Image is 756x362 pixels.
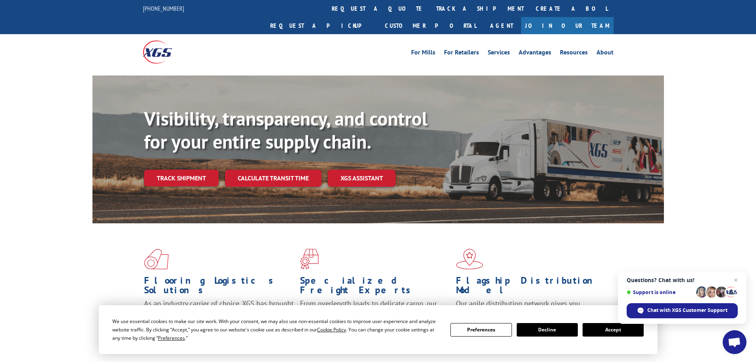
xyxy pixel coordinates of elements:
span: Questions? Chat with us! [627,277,738,283]
span: Preferences [158,335,185,341]
b: Visibility, transparency, and control for your entire supply chain. [144,106,427,154]
h1: Specialized Freight Experts [300,276,450,299]
a: Request a pickup [264,17,379,34]
a: Services [488,49,510,58]
span: Chat with XGS Customer Support [647,307,727,314]
div: Open chat [723,330,746,354]
span: Support is online [627,289,693,295]
img: xgs-icon-total-supply-chain-intelligence-red [144,249,169,269]
img: xgs-icon-focused-on-flooring-red [300,249,319,269]
a: Calculate transit time [225,170,321,187]
a: Track shipment [144,170,219,186]
span: Close chat [731,275,741,285]
button: Preferences [450,323,512,337]
a: [PHONE_NUMBER] [143,4,184,12]
a: Agent [482,17,521,34]
span: As an industry carrier of choice, XGS has brought innovation and dedication to flooring logistics... [144,299,294,327]
a: For Mills [411,49,435,58]
span: Cookie Policy [317,326,346,333]
p: From overlength loads to delicate cargo, our experienced staff knows the best way to move your fr... [300,299,450,334]
button: Accept [583,323,644,337]
a: Customer Portal [379,17,482,34]
span: Our agile distribution network gives you nationwide inventory management on demand. [456,299,602,317]
h1: Flagship Distribution Model [456,276,606,299]
h1: Flooring Logistics Solutions [144,276,294,299]
a: Advantages [519,49,551,58]
div: Cookie Consent Prompt [99,305,658,354]
div: Chat with XGS Customer Support [627,303,738,318]
a: For Retailers [444,49,479,58]
a: Resources [560,49,588,58]
div: We use essential cookies to make our site work. With your consent, we may also use non-essential ... [112,317,441,342]
a: XGS ASSISTANT [328,170,396,187]
a: About [596,49,614,58]
img: xgs-icon-flagship-distribution-model-red [456,249,483,269]
button: Decline [517,323,578,337]
a: Join Our Team [521,17,614,34]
